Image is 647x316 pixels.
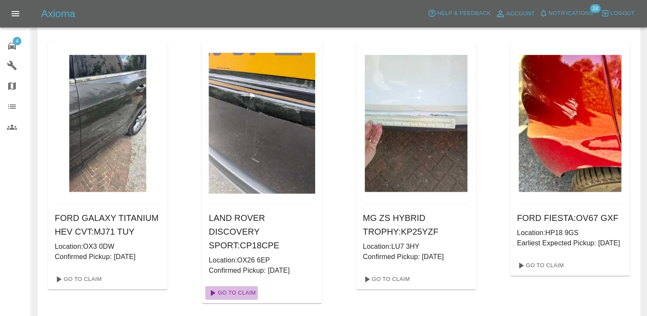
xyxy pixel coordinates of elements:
[506,9,535,19] span: Account
[41,7,75,21] h5: Axioma
[590,4,600,13] span: 24
[537,7,595,20] button: Notifications
[493,7,537,21] a: Account
[360,272,412,286] a: Go To Claim
[5,3,26,24] button: Open drawer
[13,37,21,45] span: 4
[55,252,161,262] p: Confirmed Pickup: [DATE]
[55,241,161,252] p: Location: OX3 0DW
[425,7,493,20] button: Help & Feedback
[363,252,469,262] p: Confirmed Pickup: [DATE]
[51,272,104,286] a: Go To Claim
[209,265,315,276] p: Confirmed Pickup: [DATE]
[55,211,161,238] h6: FORD GALAXY TITANIUM HEV CVT : MJ71 TUY
[517,211,623,225] h6: FORD FIESTA : OV67 GXF
[514,259,566,272] a: Go To Claim
[610,9,635,18] span: Logout
[363,241,469,252] p: Location: LU7 3HY
[205,286,258,300] a: Go To Claim
[363,211,469,238] h6: MG ZS HYBRID TROPHY : KP25YZF
[599,7,637,20] button: Logout
[517,228,623,238] p: Location: HP18 9GS
[437,9,490,18] span: Help & Feedback
[517,238,623,248] p: Earliest Expected Pickup: [DATE]
[209,211,315,252] h6: LAND ROVER DISCOVERY SPORT : CP18CPE
[209,255,315,265] p: Location: OX26 6EP
[549,9,593,18] span: Notifications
